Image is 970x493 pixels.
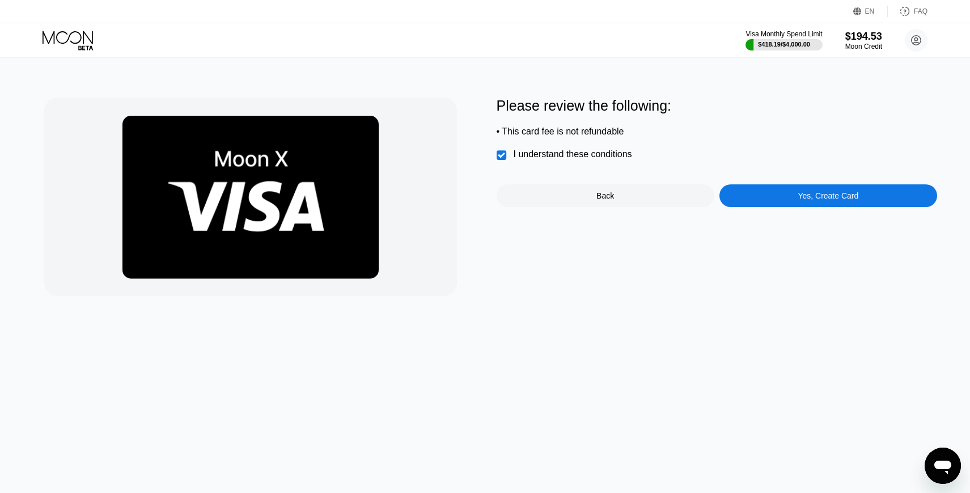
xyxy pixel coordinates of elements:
[925,448,961,484] iframe: Button to launch messaging window
[853,6,888,17] div: EN
[758,41,810,48] div: $418.19 / $4,000.00
[514,149,632,159] div: I understand these conditions
[497,184,714,207] div: Back
[745,30,822,50] div: Visa Monthly Spend Limit$418.19/$4,000.00
[497,150,508,161] div: 
[596,191,614,200] div: Back
[845,43,882,50] div: Moon Credit
[497,127,937,137] div: • This card fee is not refundable
[865,7,875,15] div: EN
[798,191,858,200] div: Yes, Create Card
[914,7,927,15] div: FAQ
[845,31,882,43] div: $194.53
[719,184,937,207] div: Yes, Create Card
[497,98,937,114] div: Please review the following:
[745,30,822,38] div: Visa Monthly Spend Limit
[845,31,882,50] div: $194.53Moon Credit
[888,6,927,17] div: FAQ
